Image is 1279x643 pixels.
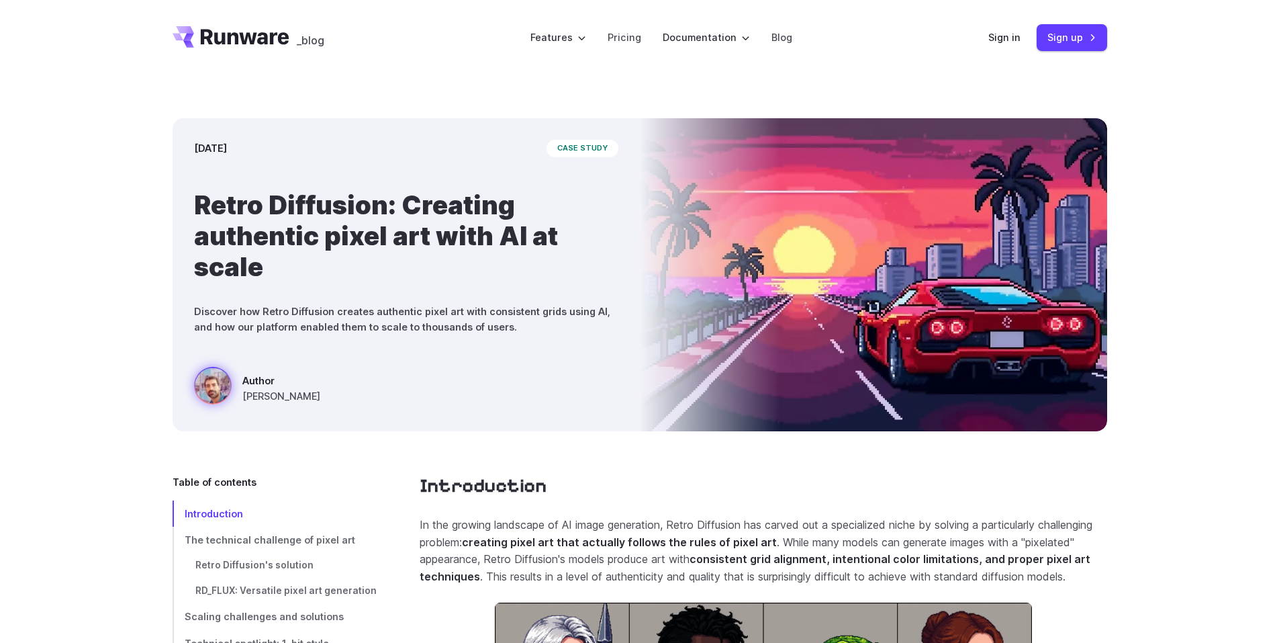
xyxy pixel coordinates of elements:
a: a red sports car on a futuristic highway with a sunset and city skyline in the background, styled... [194,367,320,410]
h1: Retro Diffusion: Creating authentic pixel art with AI at scale [194,189,618,282]
a: _blog [297,26,324,48]
a: Sign up [1037,24,1107,50]
a: Blog [771,30,792,45]
a: RD_FLUX: Versatile pixel art generation [173,578,377,604]
p: Discover how Retro Diffusion creates authentic pixel art with consistent grids using AI, and how ... [194,304,618,335]
span: Retro Diffusion's solution [195,560,314,570]
span: RD_FLUX: Versatile pixel art generation [195,585,377,596]
img: a red sports car on a futuristic highway with a sunset and city skyline in the background, styled... [640,118,1107,431]
label: Features [530,30,586,45]
span: Introduction [185,508,243,519]
a: Introduction [173,501,377,527]
a: Sign in [988,30,1021,45]
span: Scaling challenges and solutions [185,611,344,622]
a: Scaling challenges and solutions [173,603,377,630]
span: Author [242,373,320,388]
a: Go to / [173,26,289,48]
a: Pricing [608,30,641,45]
span: _blog [297,35,324,46]
span: [PERSON_NAME] [242,388,320,404]
span: The technical challenge of pixel art [185,534,355,546]
strong: creating pixel art that actually follows the rules of pixel art [462,535,777,549]
span: Table of contents [173,474,256,490]
label: Documentation [663,30,750,45]
span: case study [547,140,618,157]
a: The technical challenge of pixel art [173,527,377,553]
p: In the growing landscape of AI image generation, Retro Diffusion has carved out a specialized nic... [420,517,1107,585]
a: Retro Diffusion's solution [173,553,377,578]
a: Introduction [420,474,547,498]
strong: consistent grid alignment, intentional color limitations, and proper pixel art techniques [420,552,1090,583]
time: [DATE] [194,140,227,156]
